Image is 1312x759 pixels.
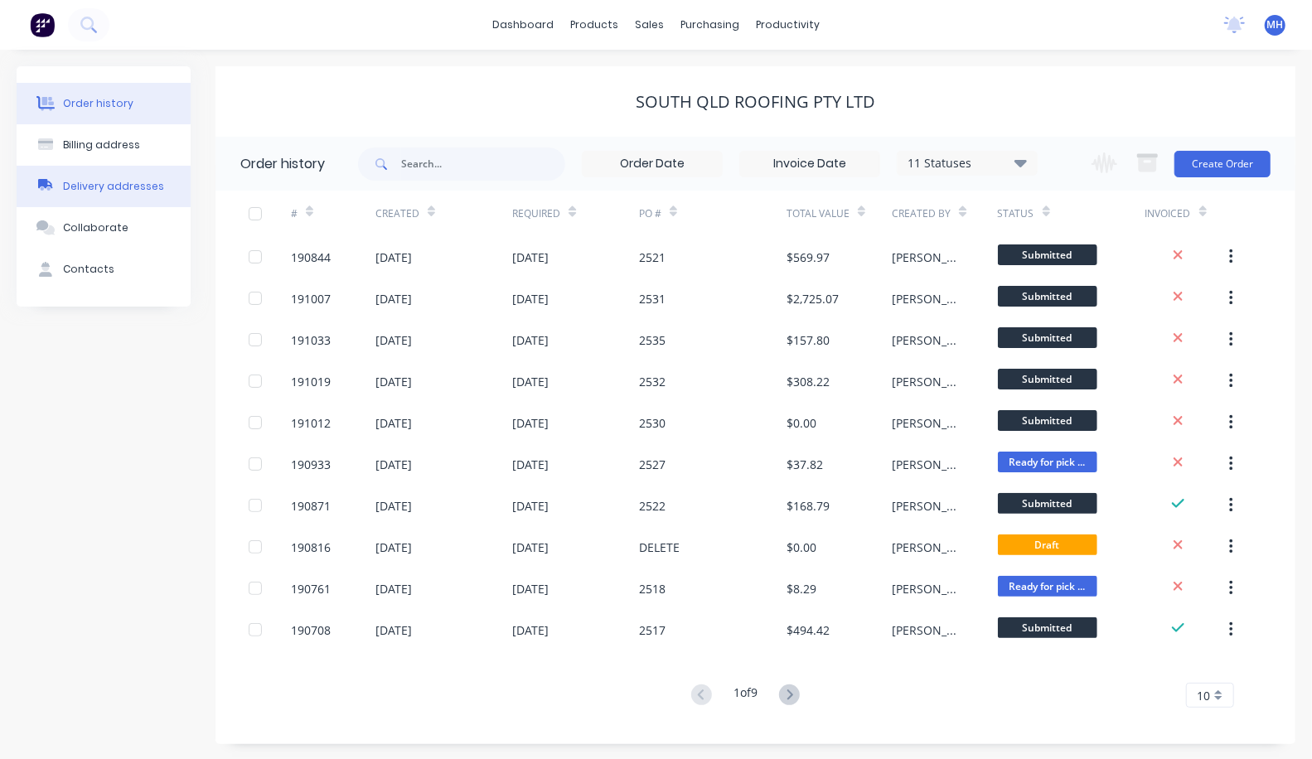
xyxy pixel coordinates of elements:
div: Order history [63,96,133,111]
div: Contacts [63,262,114,277]
div: Collaborate [63,220,128,235]
div: 2518 [639,580,666,597]
div: purchasing [672,12,748,37]
div: SOUTH QLD ROOFING PTY LTD [636,92,875,112]
div: $37.82 [787,456,823,473]
div: 191012 [291,414,331,432]
div: Order history [240,154,325,174]
div: [DATE] [375,539,412,556]
span: Ready for pick ... [998,452,1097,472]
div: 190816 [291,539,331,556]
div: [DATE] [512,539,549,556]
span: Submitted [998,369,1097,389]
div: [PERSON_NAME] [892,497,964,515]
div: Required [512,191,639,236]
div: Billing address [63,138,140,152]
div: [DATE] [512,414,549,432]
span: Submitted [998,493,1097,514]
div: [DATE] [375,249,412,266]
div: [PERSON_NAME] [892,621,964,639]
div: [DATE] [375,373,412,390]
div: $0.00 [787,539,816,556]
div: productivity [748,12,828,37]
div: [DATE] [512,621,549,639]
button: Billing address [17,124,191,166]
div: 191007 [291,290,331,307]
button: Create Order [1174,151,1271,177]
div: $168.79 [787,497,830,515]
div: Total Value [787,191,892,236]
button: Order history [17,83,191,124]
div: Created [375,191,512,236]
div: Created By [892,206,951,221]
div: Invoiced [1145,191,1230,236]
button: Collaborate [17,207,191,249]
div: [DATE] [375,414,412,432]
div: [DATE] [512,249,549,266]
div: 2521 [639,249,666,266]
div: 191019 [291,373,331,390]
div: [PERSON_NAME] [892,580,964,597]
div: [DATE] [375,621,412,639]
div: Delivery addresses [63,179,164,194]
div: $494.42 [787,621,830,639]
div: Status [998,191,1145,236]
div: [DATE] [512,331,549,349]
div: 1 of 9 [733,684,758,708]
div: 2522 [639,497,666,515]
input: Invoice Date [740,152,879,176]
div: [DATE] [512,373,549,390]
div: [PERSON_NAME] [892,414,964,432]
div: [DATE] [375,331,412,349]
div: [DATE] [512,580,549,597]
div: [DATE] [375,497,412,515]
div: $157.80 [787,331,830,349]
input: Order Date [583,152,722,176]
div: [PERSON_NAME] [892,290,964,307]
a: dashboard [484,12,562,37]
div: 190708 [291,621,331,639]
div: $8.29 [787,580,816,597]
div: Created By [892,191,997,236]
div: 2531 [639,290,666,307]
span: 10 [1197,687,1210,704]
div: sales [627,12,672,37]
div: $2,725.07 [787,290,839,307]
button: Contacts [17,249,191,290]
div: [PERSON_NAME] [892,539,964,556]
div: PO # [639,206,661,221]
div: # [291,206,298,221]
div: [DATE] [375,580,412,597]
span: Ready for pick ... [998,576,1097,597]
span: Submitted [998,327,1097,348]
div: [DATE] [512,497,549,515]
div: 2535 [639,331,666,349]
div: # [291,191,375,236]
span: Submitted [998,286,1097,307]
div: 2517 [639,621,666,639]
span: Draft [998,534,1097,555]
div: 2532 [639,373,666,390]
button: Delivery addresses [17,166,191,207]
div: [DATE] [512,456,549,473]
img: Factory [30,12,55,37]
div: Invoiced [1145,206,1191,221]
div: [PERSON_NAME] [892,249,964,266]
div: [DATE] [375,456,412,473]
div: 191033 [291,331,331,349]
span: MH [1267,17,1284,32]
div: 190844 [291,249,331,266]
span: Submitted [998,617,1097,638]
div: [DATE] [512,290,549,307]
span: Submitted [998,244,1097,265]
div: $0.00 [787,414,816,432]
div: [PERSON_NAME] [892,373,964,390]
div: 190933 [291,456,331,473]
div: $569.97 [787,249,830,266]
input: Search... [401,147,565,181]
div: PO # [639,191,787,236]
div: $308.22 [787,373,830,390]
span: Submitted [998,410,1097,431]
div: 2527 [639,456,666,473]
div: 190871 [291,497,331,515]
